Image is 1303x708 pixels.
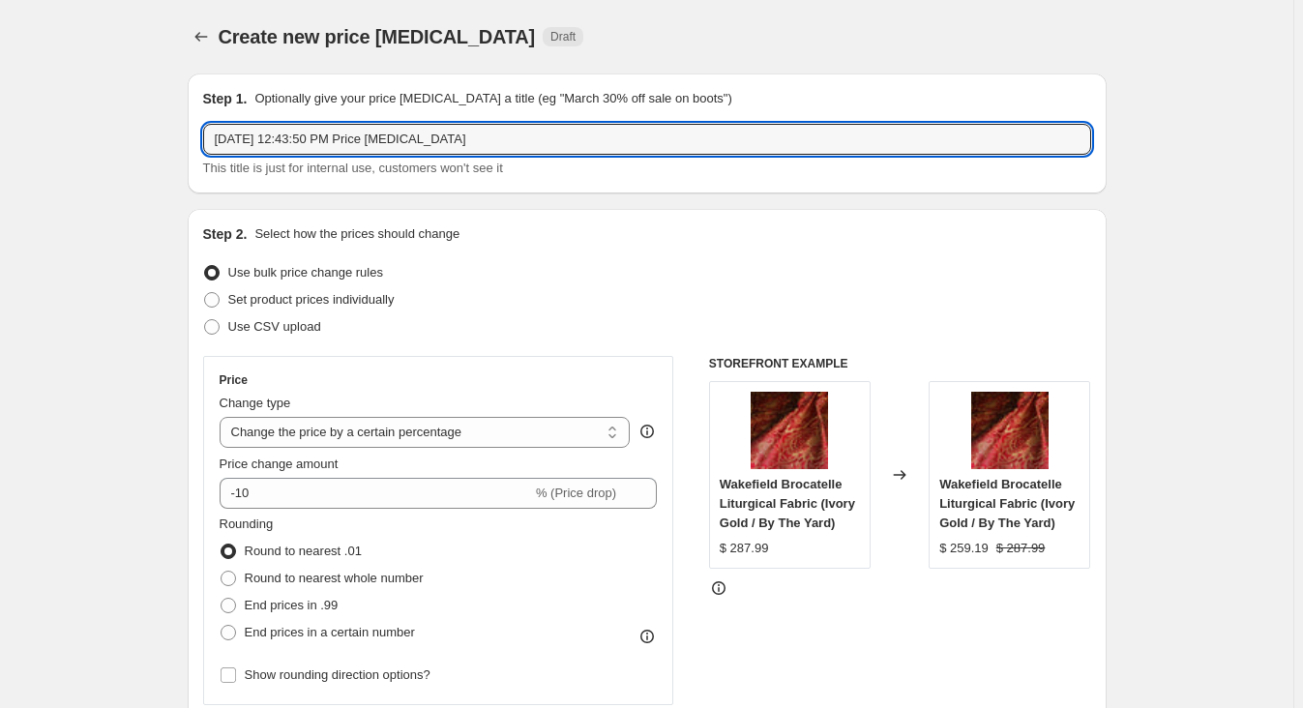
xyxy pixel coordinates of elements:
span: Wakefield Brocatelle Liturgical Fabric (Ivory Gold / By The Yard) [939,477,1075,530]
button: Price change jobs [188,23,215,50]
span: Change type [220,396,291,410]
span: End prices in .99 [245,598,339,612]
span: Use CSV upload [228,319,321,334]
span: Set product prices individually [228,292,395,307]
span: % (Price drop) [536,486,616,500]
img: wakefield-brocatelle-liturgical-fabric-ecclesiastical-sewing-1_80x.webp [751,392,828,469]
span: Rounding [220,516,274,531]
input: -15 [220,478,532,509]
h3: Price [220,372,248,388]
h2: Step 2. [203,224,248,244]
span: Wakefield Brocatelle Liturgical Fabric (Ivory Gold / By The Yard) [720,477,855,530]
h2: Step 1. [203,89,248,108]
input: 30% off holiday sale [203,124,1091,155]
span: Price change amount [220,457,339,471]
img: wakefield-brocatelle-liturgical-fabric-ecclesiastical-sewing-1_80x.webp [971,392,1049,469]
div: $ 259.19 [939,539,989,558]
span: End prices in a certain number [245,625,415,639]
span: Show rounding direction options? [245,667,430,682]
div: $ 287.99 [720,539,769,558]
p: Optionally give your price [MEDICAL_DATA] a title (eg "March 30% off sale on boots") [254,89,731,108]
span: Draft [550,29,576,44]
span: Use bulk price change rules [228,265,383,280]
span: Round to nearest whole number [245,571,424,585]
span: This title is just for internal use, customers won't see it [203,161,503,175]
span: Round to nearest .01 [245,544,362,558]
h6: STOREFRONT EXAMPLE [709,356,1091,371]
p: Select how the prices should change [254,224,459,244]
strike: $ 287.99 [996,539,1046,558]
span: Create new price [MEDICAL_DATA] [219,26,536,47]
div: help [637,422,657,441]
